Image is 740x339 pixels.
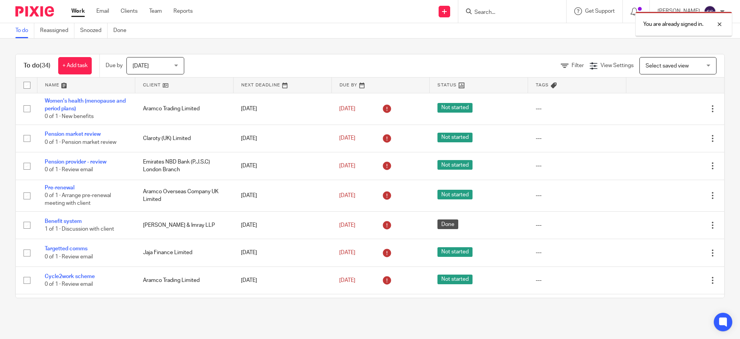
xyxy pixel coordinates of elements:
[536,162,619,170] div: ---
[45,167,93,172] span: 0 of 1 · Review email
[536,83,549,87] span: Tags
[45,140,116,145] span: 0 of 1 · Pension market review
[135,266,234,294] td: Aramco Trading Limited
[704,5,716,18] img: svg%3E
[135,212,234,239] td: [PERSON_NAME] & Imray LLP
[135,93,234,125] td: Aramco Trading Limited
[71,7,85,15] a: Work
[643,20,703,28] p: You are already signed in.
[45,226,114,232] span: 1 of 1 · Discussion with client
[135,152,234,180] td: Emirates NBD Bank (P.J.S.C) London Branch
[339,278,355,283] span: [DATE]
[45,185,74,191] a: Pre-renewal
[45,274,95,279] a: Cycle2work scheme
[45,159,106,165] a: Pension provider - review
[339,163,355,169] span: [DATE]
[173,7,193,15] a: Reports
[437,133,473,142] span: Not started
[45,193,111,206] span: 0 of 1 · Arrange pre-renewal meeting with client
[45,282,93,287] span: 0 of 1 · Review email
[339,223,355,228] span: [DATE]
[536,221,619,229] div: ---
[233,294,331,322] td: [DATE]
[58,57,92,74] a: + Add task
[233,93,331,125] td: [DATE]
[600,63,634,68] span: View Settings
[536,105,619,113] div: ---
[339,250,355,255] span: [DATE]
[133,63,149,69] span: [DATE]
[437,190,473,199] span: Not started
[106,62,123,69] p: Due by
[437,219,458,229] span: Done
[339,106,355,111] span: [DATE]
[113,23,132,38] a: Done
[646,63,689,69] span: Select saved view
[149,7,162,15] a: Team
[135,180,234,211] td: Aramco Overseas Company UK Limited
[15,6,54,17] img: Pixie
[339,193,355,198] span: [DATE]
[24,62,50,70] h1: To do
[135,125,234,152] td: Claroty (UK) Limited
[437,247,473,257] span: Not started
[40,23,74,38] a: Reassigned
[233,180,331,211] td: [DATE]
[536,277,619,284] div: ---
[45,246,87,251] a: Targetted comms
[536,135,619,142] div: ---
[40,62,50,69] span: (34)
[45,98,126,111] a: Women's health (menopause and period plans)
[233,239,331,266] td: [DATE]
[96,7,109,15] a: Email
[339,136,355,141] span: [DATE]
[437,160,473,170] span: Not started
[536,249,619,256] div: ---
[45,254,93,260] span: 0 of 1 · Review email
[121,7,138,15] a: Clients
[45,132,101,137] a: Pension market review
[80,23,108,38] a: Snoozed
[135,239,234,266] td: Jaja Finance Limited
[233,266,331,294] td: [DATE]
[437,275,473,284] span: Not started
[45,114,94,119] span: 0 of 1 · New benefits
[572,63,584,68] span: Filter
[536,192,619,199] div: ---
[437,103,473,113] span: Not started
[233,212,331,239] td: [DATE]
[233,152,331,180] td: [DATE]
[45,219,82,224] a: Benefit system
[233,125,331,152] td: [DATE]
[135,294,234,322] td: [PERSON_NAME] Cundell Engineers Limited
[15,23,34,38] a: To do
